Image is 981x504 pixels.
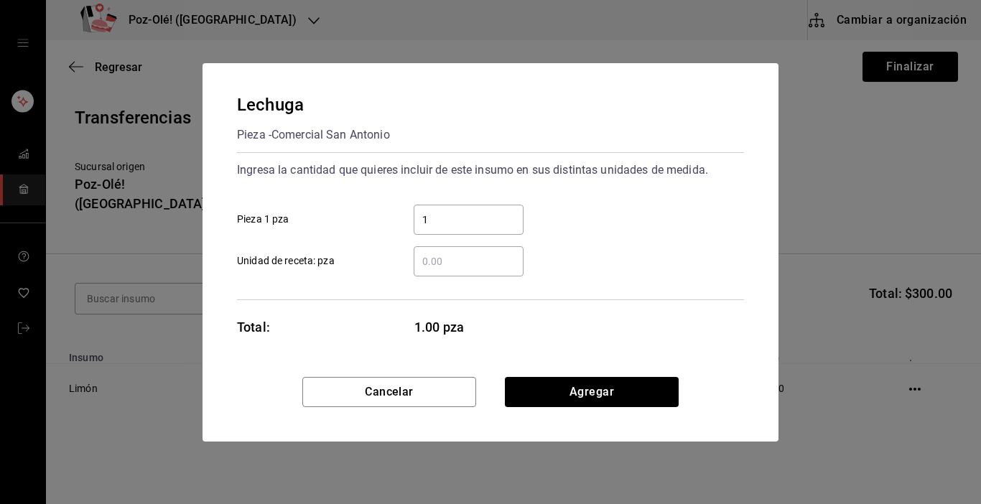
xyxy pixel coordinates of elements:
[237,317,270,337] div: Total:
[505,377,679,407] button: Agregar
[237,92,390,118] div: Lechuga
[414,317,524,337] span: 1.00 pza
[237,253,335,269] span: Unidad de receta: pza
[237,159,744,182] div: Ingresa la cantidad que quieres incluir de este insumo en sus distintas unidades de medida.
[237,212,289,227] span: Pieza 1 pza
[237,123,390,146] div: Pieza - Comercial San Antonio
[414,253,524,270] input: Unidad de receta: pza
[302,377,476,407] button: Cancelar
[414,211,524,228] input: Pieza 1 pza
